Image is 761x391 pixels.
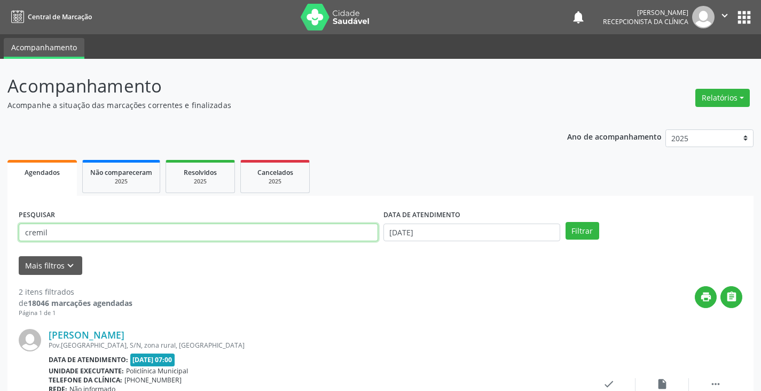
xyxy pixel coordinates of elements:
div: Pov.[GEOGRAPHIC_DATA], S/N, zona rural, [GEOGRAPHIC_DATA] [49,341,582,350]
button: Relatórios [695,89,750,107]
span: Resolvidos [184,168,217,177]
button: print [695,286,717,308]
label: PESQUISAR [19,207,55,224]
label: DATA DE ATENDIMENTO [383,207,460,224]
a: Central de Marcação [7,8,92,26]
span: Agendados [25,168,60,177]
div: de [19,297,132,309]
button: notifications [571,10,586,25]
button: Mais filtroskeyboard_arrow_down [19,256,82,275]
span: Central de Marcação [28,12,92,21]
i:  [719,10,731,21]
i: check [603,378,615,390]
span: [DATE] 07:00 [130,354,175,366]
span: [PHONE_NUMBER] [124,375,182,385]
i:  [710,378,721,390]
div: [PERSON_NAME] [603,8,688,17]
button:  [715,6,735,28]
input: Selecione um intervalo [383,224,560,242]
button: Filtrar [566,222,599,240]
input: Nome, CNS [19,224,378,242]
div: 2025 [174,178,227,186]
span: Não compareceram [90,168,152,177]
div: 2 itens filtrados [19,286,132,297]
span: Recepcionista da clínica [603,17,688,26]
p: Acompanhamento [7,73,530,99]
b: Unidade executante: [49,366,124,375]
a: Acompanhamento [4,38,84,59]
img: img [19,329,41,351]
div: Página 1 de 1 [19,309,132,318]
i:  [726,291,738,303]
button:  [720,286,742,308]
p: Ano de acompanhamento [567,129,662,143]
div: 2025 [248,178,302,186]
button: apps [735,8,754,27]
a: [PERSON_NAME] [49,329,124,341]
strong: 18046 marcações agendadas [28,298,132,308]
i: insert_drive_file [656,378,668,390]
div: 2025 [90,178,152,186]
span: Cancelados [257,168,293,177]
b: Data de atendimento: [49,355,128,364]
span: Policlínica Municipal [126,366,188,375]
img: img [692,6,715,28]
p: Acompanhe a situação das marcações correntes e finalizadas [7,99,530,111]
b: Telefone da clínica: [49,375,122,385]
i: print [700,291,712,303]
i: keyboard_arrow_down [65,260,76,272]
